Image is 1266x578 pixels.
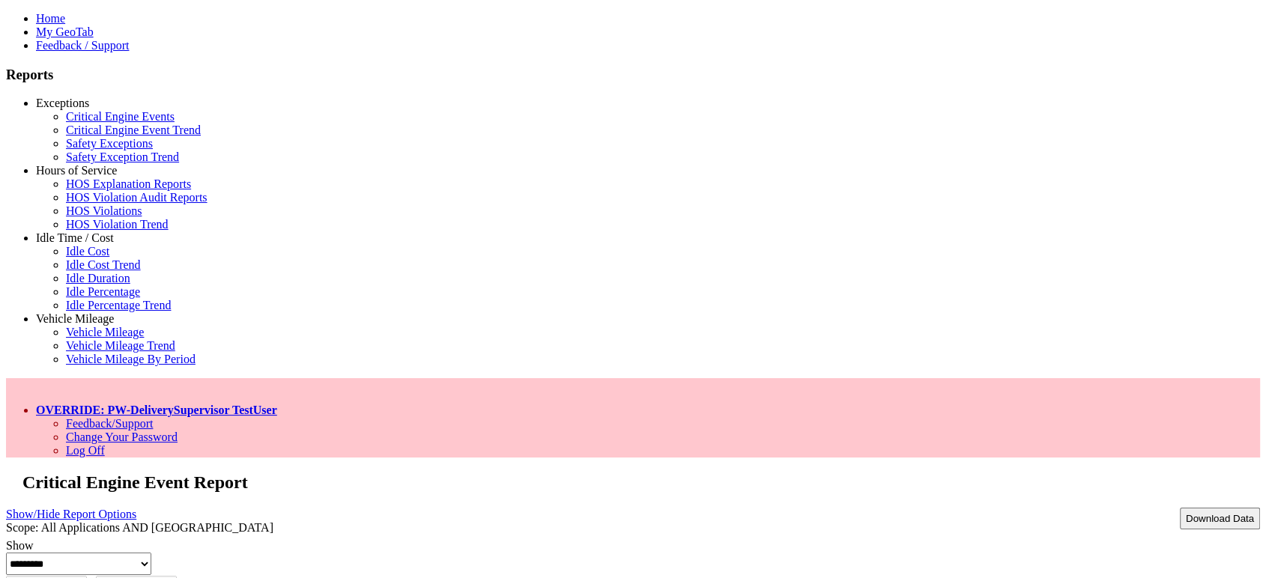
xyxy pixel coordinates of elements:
a: Show/Hide Report Options [6,504,136,524]
a: Vehicle Mileage By Period [66,353,196,365]
a: Safety Exception Trend [66,150,179,163]
a: Hours of Service [36,164,117,177]
span: Scope: All Applications AND [GEOGRAPHIC_DATA] [6,521,273,534]
a: Idle Percentage [66,285,140,298]
a: Idle Cost [66,245,109,258]
a: Feedback/Support [66,417,153,430]
a: Vehicle Mileage [36,312,114,325]
a: Critical Engine Event Trend [66,124,201,136]
a: Exceptions [36,97,89,109]
a: Idle Time / Cost [36,231,114,244]
a: Change Your Password [66,431,178,443]
a: Idle Duration [66,272,130,285]
label: Show [6,539,33,552]
a: Vehicle Mileage Trend [66,339,175,352]
a: Idle Percentage Trend [66,299,171,311]
a: HOS Explanation Reports [66,177,191,190]
a: HOS Violation Trend [66,218,169,231]
a: Log Off [66,444,105,457]
h3: Reports [6,67,1260,83]
a: HOS Violation Audit Reports [66,191,208,204]
a: Critical Engine Events [66,110,175,123]
button: Download Data [1180,508,1260,529]
a: Idle Cost Trend [66,258,141,271]
h2: Critical Engine Event Report [22,472,1260,493]
a: My GeoTab [36,25,94,38]
a: OVERRIDE: PW-DeliverySupervisor TestUser [36,404,277,416]
a: Vehicle Mileage [66,326,144,338]
a: Safety Exceptions [66,137,153,150]
a: Feedback / Support [36,39,129,52]
a: Home [36,12,65,25]
a: HOS Violations [66,204,142,217]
